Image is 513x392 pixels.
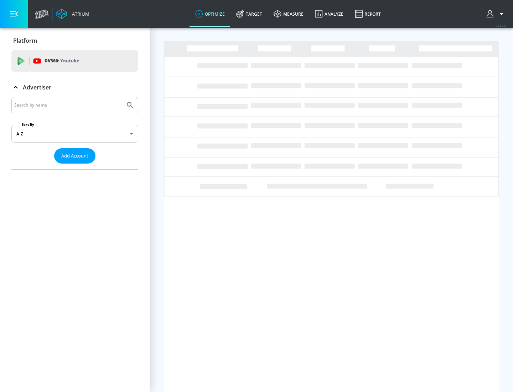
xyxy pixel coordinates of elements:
span: Add Account [61,152,88,160]
div: Atrium [69,11,89,17]
div: A-Z [11,125,138,143]
a: measure [268,1,309,27]
div: DV360: Youtube [11,50,138,72]
div: Platform [11,31,138,51]
div: Advertiser [11,77,138,97]
span: v 4.22.2 [496,24,506,27]
button: Add Account [54,148,95,164]
input: Search by name [14,100,122,110]
label: Sort By [20,122,36,127]
p: Advertiser [23,83,51,91]
nav: list of Advertiser [11,164,138,169]
p: Youtube [60,57,79,65]
a: Atrium [56,9,89,19]
p: DV360: [45,57,79,65]
a: optimize [190,1,230,27]
p: Platform [13,37,37,45]
div: Advertiser [11,97,138,169]
a: Target [230,1,268,27]
a: Report [349,1,387,27]
a: Analyze [309,1,349,27]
